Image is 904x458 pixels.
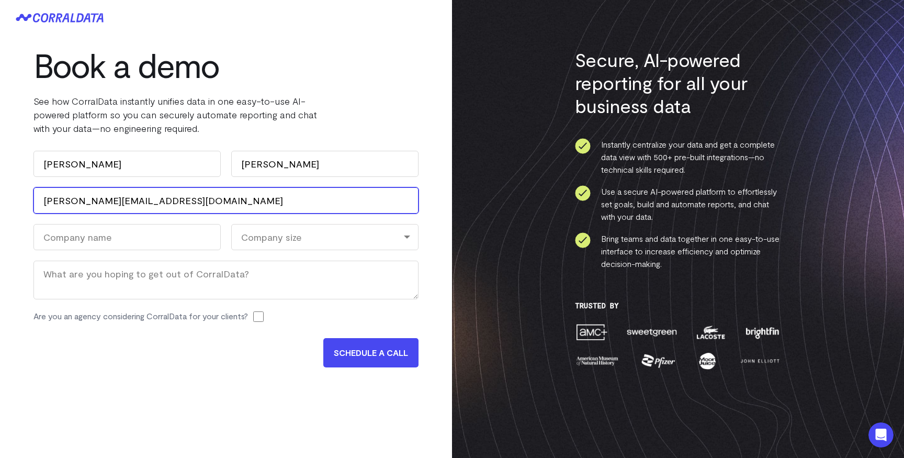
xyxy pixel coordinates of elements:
[33,46,347,84] h1: Book a demo
[575,48,782,117] h3: Secure, AI-powered reporting for all your business data
[575,232,782,270] li: Bring teams and data together in one easy-to-use interface to increase efficiency and optimize de...
[231,151,419,177] input: Last name
[323,338,419,367] input: SCHEDULE A CALL
[33,94,347,135] p: See how CorralData instantly unifies data in one easy-to-use AI-powered platform so you can secur...
[575,138,782,176] li: Instantly centralize your data and get a complete data view with 500+ pre-built integrations—no t...
[33,224,221,250] input: Company name
[33,187,419,214] input: Work email
[575,301,782,310] h3: Trusted By
[231,224,419,250] div: Company size
[33,151,221,177] input: First name
[33,310,248,322] label: Are you an agency considering CorralData for your clients?
[575,185,782,223] li: Use a secure AI-powered platform to effortlessly set goals, build and automate reports, and chat ...
[868,422,894,448] iframe: Intercom live chat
